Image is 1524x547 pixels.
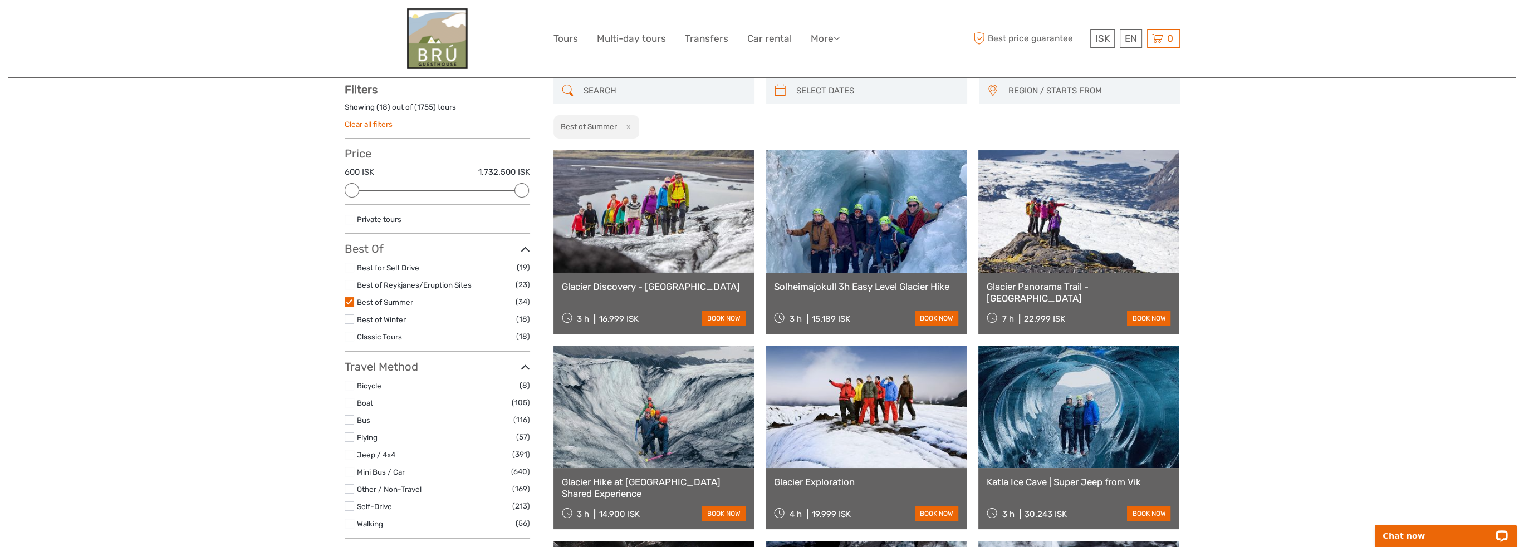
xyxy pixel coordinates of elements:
a: Tours [553,31,578,47]
span: 3 h [790,314,802,324]
div: 16.999 ISK [599,314,639,324]
h3: Travel Method [345,360,530,373]
a: Multi-day tours [597,31,666,47]
h3: Best Of [345,242,530,255]
a: Solheimajokull 3h Easy Level Glacier Hike [774,281,958,292]
label: 1.732.500 ISK [478,166,530,178]
a: Best for Self Drive [357,263,419,272]
div: Showing ( ) out of ( ) tours [345,102,530,119]
span: (169) [512,482,530,495]
a: Other / Non-Travel [357,485,422,494]
div: EN [1120,29,1142,48]
a: Katla Ice Cave | Super Jeep from Vik [987,476,1171,487]
img: 828-1675420b-2cec-4b23-84f8-a689a9ca38e7_logo_big.jpg [407,8,468,69]
a: Best of Summer [357,298,413,307]
a: Boat [357,398,373,407]
a: Glacier Discovery - [GEOGRAPHIC_DATA] [562,281,746,292]
label: 600 ISK [345,166,374,178]
a: Private tours [357,215,401,224]
span: (391) [512,448,530,461]
a: Self-Drive [357,502,392,511]
a: Best of Reykjanes/Eruption Sites [357,280,472,289]
a: book now [915,311,958,326]
span: (640) [511,465,530,478]
input: SEARCH [579,81,749,101]
a: book now [702,311,746,326]
span: 0 [1165,33,1175,44]
div: 14.900 ISK [599,509,640,519]
span: Best price guarantee [971,29,1087,48]
iframe: LiveChat chat widget [1368,512,1524,547]
span: 4 h [790,509,802,519]
span: (18) [516,313,530,326]
span: 3 h [577,509,589,519]
strong: Filters [345,83,378,96]
span: 3 h [577,314,589,324]
a: Car rental [747,31,792,47]
span: ISK [1095,33,1110,44]
a: Clear all filters [345,120,393,129]
span: (23) [516,278,530,291]
a: More [811,31,840,47]
span: (19) [517,261,530,274]
a: book now [702,506,746,521]
h2: Best of Summer [561,122,617,131]
span: (56) [516,517,530,530]
span: (105) [512,396,530,409]
input: SELECT DATES [792,81,962,101]
a: Transfers [685,31,728,47]
div: 19.999 ISK [812,509,851,519]
h3: Price [345,147,530,160]
a: Bus [357,416,370,425]
a: Glacier Exploration [774,476,958,487]
a: Mini Bus / Car [357,467,405,476]
div: 30.243 ISK [1025,509,1067,519]
span: (57) [516,431,530,443]
a: book now [1127,311,1170,326]
label: 18 [379,102,388,112]
span: 7 h [1002,314,1014,324]
a: Best of Winter [357,315,406,324]
span: (18) [516,330,530,343]
button: REGION / STARTS FROM [1003,82,1174,100]
a: Bicycle [357,381,381,390]
span: (8) [520,379,530,392]
span: (34) [516,295,530,308]
a: Walking [357,519,383,528]
span: 3 h [1002,509,1015,519]
div: 15.189 ISK [812,314,850,324]
span: (116) [513,413,530,426]
a: Flying [357,433,378,442]
a: book now [915,506,958,521]
a: Glacier Hike at [GEOGRAPHIC_DATA] Shared Experience [562,476,746,499]
div: 22.999 ISK [1024,314,1065,324]
a: book now [1127,506,1170,521]
a: Glacier Panorama Trail - [GEOGRAPHIC_DATA] [987,281,1171,304]
label: 1755 [417,102,433,112]
span: (213) [512,500,530,512]
button: x [619,121,634,132]
a: Classic Tours [357,332,402,341]
a: Jeep / 4x4 [357,450,395,459]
